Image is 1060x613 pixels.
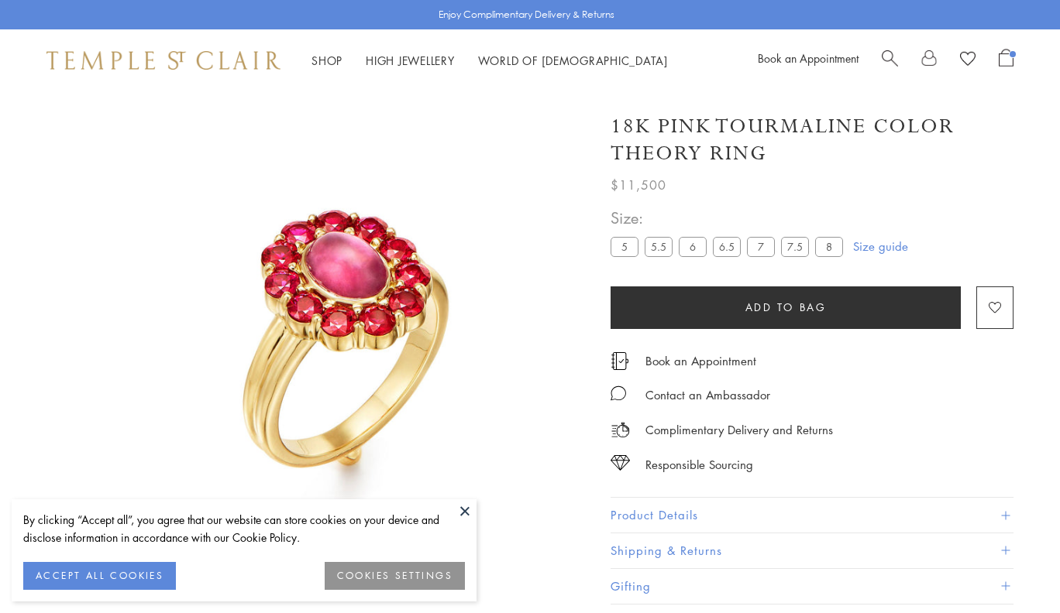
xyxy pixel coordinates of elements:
img: Temple St. Clair [46,51,280,70]
img: icon_sourcing.svg [611,455,630,471]
span: $11,500 [611,175,666,195]
label: 5 [611,237,638,256]
button: COOKIES SETTINGS [325,562,465,590]
p: Enjoy Complimentary Delivery & Returns [439,7,614,22]
label: 8 [815,237,843,256]
iframe: Gorgias live chat messenger [983,540,1045,598]
label: 6.5 [713,237,741,256]
a: World of [DEMOGRAPHIC_DATA]World of [DEMOGRAPHIC_DATA] [478,53,668,68]
span: Add to bag [745,299,827,316]
a: Book an Appointment [645,352,756,369]
div: Responsible Sourcing [645,455,753,474]
button: Shipping & Returns [611,533,1014,568]
div: By clicking “Accept all”, you agree that our website can store cookies on your device and disclos... [23,511,465,546]
p: Complimentary Delivery and Returns [645,420,833,440]
label: 7 [747,237,775,256]
a: High JewelleryHigh Jewellery [366,53,455,68]
button: Product Details [611,498,1014,533]
a: Book an Appointment [758,50,859,66]
label: 7.5 [781,237,809,256]
a: View Wishlist [960,49,976,72]
img: icon_appointment.svg [611,352,629,370]
div: Contact an Ambassador [645,385,770,405]
h1: 18K Pink Tourmaline Color Theory Ring [611,113,1014,167]
button: Add to bag [611,286,961,329]
a: Search [882,49,898,72]
a: Open Shopping Bag [999,49,1014,72]
nav: Main navigation [311,51,668,70]
label: 6 [679,237,707,256]
button: Gifting [611,569,1014,604]
a: ShopShop [311,53,342,68]
img: MessageIcon-01_2.svg [611,385,626,401]
a: Size guide [853,238,908,254]
button: ACCEPT ALL COOKIES [23,562,176,590]
img: 18K Pink Tourmaline Color Theory Ring [101,91,587,577]
label: 5.5 [645,237,673,256]
img: icon_delivery.svg [611,420,630,440]
span: Size: [611,205,849,231]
